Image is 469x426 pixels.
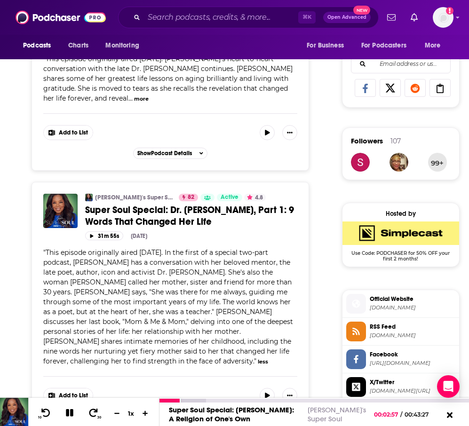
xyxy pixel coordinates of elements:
[307,39,344,52] span: For Business
[123,410,139,417] div: 1 x
[134,95,149,103] button: more
[169,405,294,423] a: Super Soul Special: [PERSON_NAME]: A Religion of One's Own
[62,37,94,55] a: Charts
[308,405,366,423] a: [PERSON_NAME]'s Super Soul
[370,323,455,331] span: RSS Feed
[43,194,78,228] img: Super Soul Special: Dr. Maya Angelou, Part 1: 9 Words That Changed Her Life
[327,15,366,20] span: Open Advanced
[359,55,443,73] input: Email address or username...
[85,204,294,228] span: Super Soul Special: Dr. [PERSON_NAME], Part 1: 9 Words That Changed Her Life
[44,126,93,140] button: Show More Button
[342,221,459,245] img: SimpleCast Deal: Use Code: PODCHASER for 50% OFF your first 2 months!
[105,39,139,52] span: Monitoring
[221,193,238,202] span: Active
[437,375,460,398] div: Open Intercom Messenger
[282,388,297,403] button: Show More Button
[361,39,406,52] span: For Podcasters
[300,37,356,55] button: open menu
[374,411,400,418] span: 00:02:57
[43,55,293,103] span: This episode originally aired [DATE]. [PERSON_NAME]’s heart-to-heart conversation with the late D...
[429,79,451,97] a: Copy Link
[370,304,455,311] span: siriusxm.com
[346,377,455,397] a: X/Twitter[DOMAIN_NAME][URL]
[179,194,198,201] a: 82
[400,411,402,418] span: /
[342,210,459,218] div: Hosted by
[323,12,371,23] button: Open AdvancedNew
[370,378,455,387] span: X/Twitter
[99,37,151,55] button: open menu
[128,94,133,103] span: ...
[383,9,399,25] a: Show notifications dropdown
[59,129,88,136] span: Add to List
[353,6,370,15] span: New
[433,7,453,28] img: User Profile
[370,350,455,359] span: Facebook
[23,39,51,52] span: Podcasts
[433,7,453,28] button: Show profile menu
[258,358,268,366] button: less
[133,148,207,159] button: ShowPodcast Details
[351,136,383,145] span: Followers
[346,322,455,341] a: RSS Feed[DOMAIN_NAME]
[68,39,88,52] span: Charts
[370,295,455,303] span: Official Website
[95,194,173,201] a: [PERSON_NAME]'s Super Soul
[346,294,455,314] a: Official Website[DOMAIN_NAME]
[59,392,88,399] span: Add to List
[85,231,123,240] button: 31m 55s
[433,7,453,28] span: Logged in as shcarlos
[418,37,453,55] button: open menu
[244,194,266,201] button: 4.8
[298,11,316,24] span: ⌘ K
[282,125,297,140] button: Show More Button
[390,153,408,172] img: tmontgomeryr
[85,408,103,419] button: 30
[342,221,459,261] a: SimpleCast Deal: Use Code: PODCHASER for 50% OFF your first 2 months!
[118,7,379,28] div: Search podcasts, credits, & more...
[446,7,453,15] svg: Add a profile image
[137,150,192,157] span: Show Podcast Details
[351,55,451,73] div: Search followers
[188,193,194,202] span: 82
[370,332,455,339] span: feeds.simplecast.com
[425,39,441,52] span: More
[217,194,242,201] a: Active
[85,204,297,228] a: Super Soul Special: Dr. [PERSON_NAME], Part 1: 9 Words That Changed Her Life
[355,37,420,55] button: open menu
[36,408,54,419] button: 10
[355,79,376,97] a: Share on Facebook
[38,416,41,419] span: 10
[16,37,63,55] button: open menu
[390,137,401,145] div: 107
[44,388,93,402] button: Show More Button
[428,153,447,172] button: 99+
[346,349,455,369] a: Facebook[URL][DOMAIN_NAME]
[43,55,293,103] span: "
[380,79,401,97] a: Share on X/Twitter
[144,10,298,25] input: Search podcasts, credits, & more...
[342,245,459,262] span: Use Code: PODCHASER for 50% OFF your first 2 months!
[405,79,426,97] a: Share on Reddit
[97,416,101,419] span: 30
[131,233,147,239] div: [DATE]
[16,8,106,26] img: Podchaser - Follow, Share and Rate Podcasts
[370,387,455,394] span: twitter.com/SuperSoulSunday
[407,9,421,25] a: Show notifications dropdown
[370,360,455,367] span: https://www.facebook.com/SuperSoulOfficial
[402,411,438,418] span: 00:43:27
[43,248,293,365] span: This episode originally aired [DATE]. In the first of a special two-part podcast, [PERSON_NAME] h...
[85,194,93,201] img: Oprah's Super Soul
[351,153,370,172] img: soniagherbi708
[43,248,293,365] span: " "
